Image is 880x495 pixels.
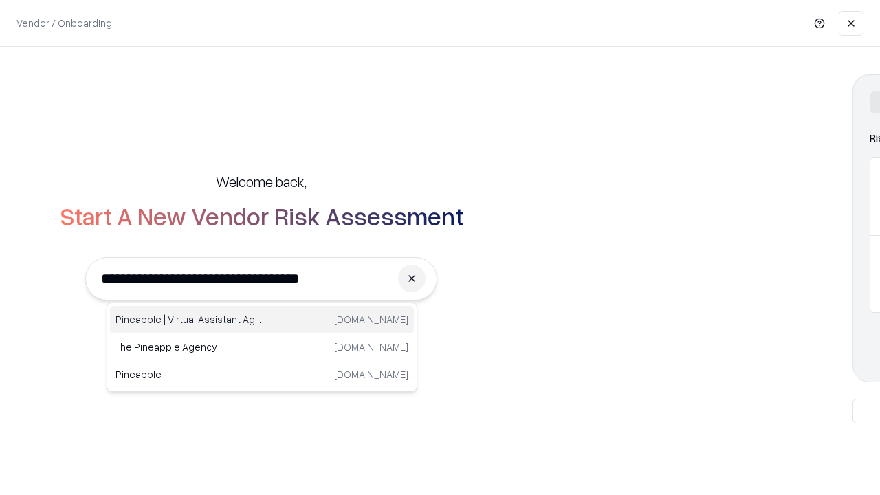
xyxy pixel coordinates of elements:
[16,16,112,30] p: Vendor / Onboarding
[216,172,307,191] h5: Welcome back,
[334,340,408,354] p: [DOMAIN_NAME]
[334,312,408,327] p: [DOMAIN_NAME]
[115,367,262,382] p: Pineapple
[334,367,408,382] p: [DOMAIN_NAME]
[107,302,417,392] div: Suggestions
[115,340,262,354] p: The Pineapple Agency
[60,202,463,230] h2: Start A New Vendor Risk Assessment
[115,312,262,327] p: Pineapple | Virtual Assistant Agency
